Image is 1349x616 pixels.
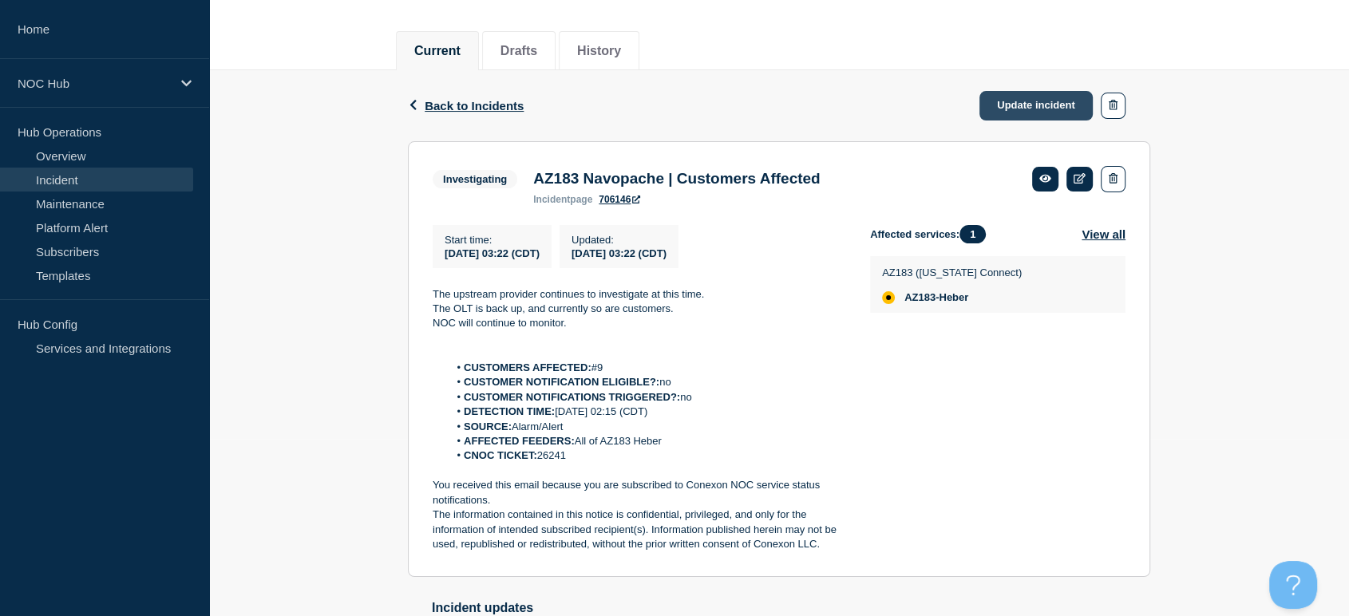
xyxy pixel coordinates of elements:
[464,391,680,403] strong: CUSTOMER NOTIFICATIONS TRIGGERED?:
[870,225,994,243] span: Affected services:
[572,234,667,246] p: Updated :
[882,291,895,304] div: affected
[464,361,591,373] strong: CUSTOMERS AFFECTED:
[18,77,171,90] p: NOC Hub
[408,99,524,113] button: Back to Incidents
[464,405,555,417] strong: DETECTION TIME:
[433,302,845,316] p: The OLT is back up, and currently so are customers.
[1082,225,1125,243] button: View all
[433,287,845,302] p: The upstream provider continues to investigate at this time.
[464,449,537,461] strong: CNOC TICKET:
[533,170,820,188] h3: AZ183 Navopache | Customers Affected
[433,478,845,507] p: You received this email because you are subscribed to Conexon NOC service status notifications.
[464,435,575,447] strong: AFFECTED FEEDERS:
[1269,561,1317,609] iframe: Help Scout Beacon - Open
[449,448,845,463] li: 26241
[577,44,621,58] button: History
[959,225,986,243] span: 1
[464,376,659,388] strong: CUSTOMER NOTIFICATION ELIGIBLE?:
[445,247,540,259] span: [DATE] 03:22 (CDT)
[533,194,592,205] p: page
[449,420,845,434] li: Alarm/Alert
[500,44,537,58] button: Drafts
[414,44,461,58] button: Current
[449,434,845,448] li: All of AZ183 Heber
[449,375,845,389] li: no
[449,405,845,419] li: [DATE] 02:15 (CDT)
[979,91,1093,120] a: Update incident
[449,361,845,375] li: #9
[464,421,512,432] strong: SOURCE:
[533,194,570,205] span: incident
[445,234,540,246] p: Start time :
[433,170,517,188] span: Investigating
[433,507,845,551] p: The information contained in this notice is confidential, privileged, and only for the informatio...
[882,267,1022,278] p: AZ183 ([US_STATE] Connect)
[572,246,667,259] div: [DATE] 03:22 (CDT)
[433,316,845,330] p: NOC will continue to monitor.
[449,390,845,405] li: no
[599,194,640,205] a: 706146
[425,99,524,113] span: Back to Incidents
[904,291,968,304] span: AZ183-Heber
[432,601,1150,615] h2: Incident updates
